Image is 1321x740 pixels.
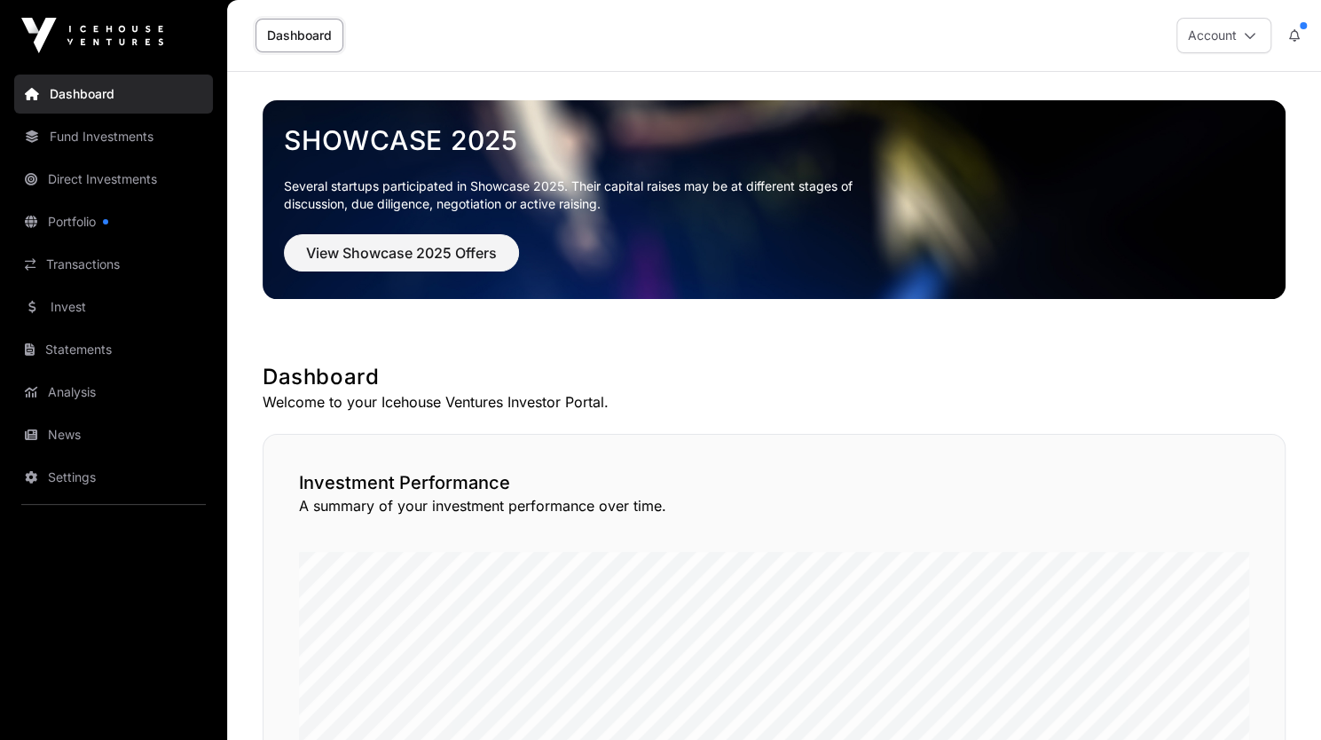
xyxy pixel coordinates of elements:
a: Settings [14,458,213,497]
p: A summary of your investment performance over time. [299,495,1249,516]
a: Fund Investments [14,117,213,156]
h1: Dashboard [263,363,1286,391]
a: Statements [14,330,213,369]
button: View Showcase 2025 Offers [284,234,519,272]
a: Portfolio [14,202,213,241]
a: View Showcase 2025 Offers [284,252,519,270]
img: Showcase 2025 [263,100,1286,299]
a: Showcase 2025 [284,124,1264,156]
h2: Investment Performance [299,470,1249,495]
a: Analysis [14,373,213,412]
button: Account [1176,18,1271,53]
a: Dashboard [14,75,213,114]
p: Welcome to your Icehouse Ventures Investor Portal. [263,391,1286,413]
a: Invest [14,287,213,327]
a: Transactions [14,245,213,284]
iframe: Chat Widget [1232,655,1321,740]
a: Direct Investments [14,160,213,199]
p: Several startups participated in Showcase 2025. Their capital raises may be at different stages o... [284,177,880,213]
span: View Showcase 2025 Offers [306,242,497,264]
img: Icehouse Ventures Logo [21,18,163,53]
a: News [14,415,213,454]
a: Dashboard [256,19,343,52]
